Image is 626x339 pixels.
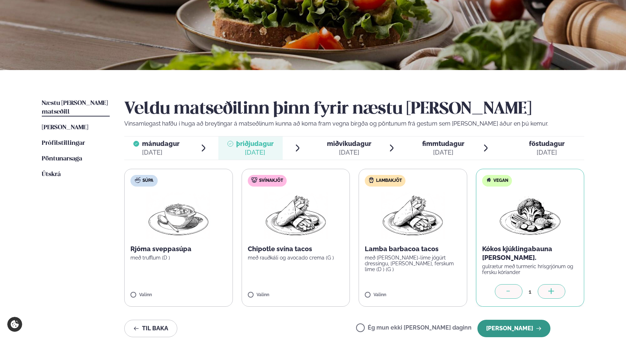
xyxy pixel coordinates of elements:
[236,148,274,157] div: [DATE]
[365,245,461,253] p: Lamba barbacoa tacos
[42,155,82,163] a: Pöntunarsaga
[327,140,371,147] span: miðvikudagur
[498,192,562,239] img: Vegan.png
[381,192,445,239] img: Wraps.png
[142,148,179,157] div: [DATE]
[365,255,461,272] p: með [PERSON_NAME]-lime jógúrt dressingu, [PERSON_NAME], ferskum lime (D ) (G )
[477,320,550,337] button: [PERSON_NAME]
[482,245,578,262] p: Kókos kjúklingabauna [PERSON_NAME].
[42,124,88,131] span: [PERSON_NAME]
[42,123,88,132] a: [PERSON_NAME]
[327,148,371,157] div: [DATE]
[7,317,22,332] a: Cookie settings
[482,264,578,275] p: gulrætur með turmeric hrísgrjónum og fersku kóríander
[422,140,464,147] span: fimmtudagur
[42,170,61,179] a: Útskrá
[42,156,82,162] span: Pöntunarsaga
[376,178,402,184] span: Lambakjöt
[248,255,344,261] p: með rauðkáli og avocado crema (G )
[135,177,141,183] img: soup.svg
[493,178,508,184] span: Vegan
[522,287,538,296] div: 1
[368,177,374,183] img: Lamb.svg
[124,119,584,128] p: Vinsamlegast hafðu í huga að breytingar á matseðlinum kunna að koma fram vegna birgða og pöntunum...
[259,178,283,184] span: Svínakjöt
[251,177,257,183] img: pork.svg
[236,140,274,147] span: þriðjudagur
[130,245,227,253] p: Rjóma sveppasúpa
[486,177,492,183] img: Vegan.svg
[422,148,464,157] div: [DATE]
[42,139,85,148] a: Prófílstillingar
[529,140,565,147] span: föstudagur
[42,140,85,146] span: Prófílstillingar
[264,192,328,239] img: Wraps.png
[248,245,344,253] p: Chipotle svína tacos
[42,171,61,177] span: Útskrá
[42,99,110,117] a: Næstu [PERSON_NAME] matseðill
[142,140,179,147] span: mánudagur
[529,148,565,157] div: [DATE]
[130,255,227,261] p: með trufflum (D )
[42,100,108,115] span: Næstu [PERSON_NAME] matseðill
[146,192,210,239] img: Soup.png
[124,320,177,337] button: Til baka
[142,178,153,184] span: Súpa
[124,99,584,119] h2: Veldu matseðilinn þinn fyrir næstu [PERSON_NAME]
